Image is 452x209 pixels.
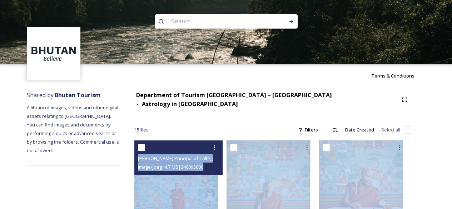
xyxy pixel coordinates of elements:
span: Shared by: [27,91,101,99]
div: Date Created [342,123,378,137]
span: A library of images, videos and other digital assets relating to [GEOGRAPHIC_DATA]. You can find ... [27,104,120,154]
strong: Department of Tourism [GEOGRAPHIC_DATA] – [GEOGRAPHIC_DATA] [136,91,332,99]
span: [PERSON_NAME] Principal of College for Astrology.jpg [138,155,252,161]
a: Terms & Conditions [371,71,425,80]
span: Select all [381,126,400,133]
span: 15 file s [134,126,149,133]
div: Filters [295,123,322,137]
strong: Astrology in [GEOGRAPHIC_DATA] [142,100,238,108]
span: image/jpeg | 4.7 MB | 2400 x 3000 [138,164,203,170]
input: Search [168,14,265,29]
img: BT_Logo_BB_Lockup_CMYK_High%2520Res.jpg [28,28,80,80]
span: Terms & Conditions [371,73,414,79]
strong: Bhutan Tourism [55,91,101,99]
